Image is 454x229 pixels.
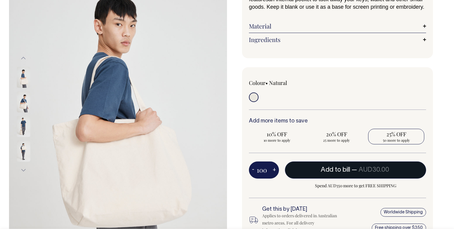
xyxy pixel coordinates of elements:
[321,167,350,173] span: Add to bill
[249,23,426,30] a: Material
[252,131,302,138] span: 10% OFF
[17,116,30,137] img: natural
[312,138,362,143] span: 25 more to apply
[312,131,362,138] span: 20% OFF
[269,79,287,86] label: Natural
[309,129,365,144] input: 20% OFF 25 more to apply
[270,164,279,176] button: +
[285,161,426,178] button: Add to bill —AUD30.00
[17,67,30,88] img: natural
[285,182,426,189] span: Spend AUD350 more to get FREE SHIPPING
[249,129,305,144] input: 10% OFF 10 more to apply
[17,91,30,112] img: natural
[359,167,389,173] span: AUD30.00
[249,79,320,86] div: Colour
[249,118,426,124] h6: Add more items to save
[19,52,28,65] button: Previous
[19,163,28,177] button: Next
[252,138,302,143] span: 10 more to apply
[249,36,426,43] a: Ingredients
[371,138,421,143] span: 50 more to apply
[371,131,421,138] span: 25% OFF
[265,79,268,86] span: •
[368,129,424,144] input: 25% OFF 50 more to apply
[352,167,391,173] span: —
[249,164,257,176] button: -
[262,206,346,212] h6: Get this by [DATE]
[17,140,30,161] img: natural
